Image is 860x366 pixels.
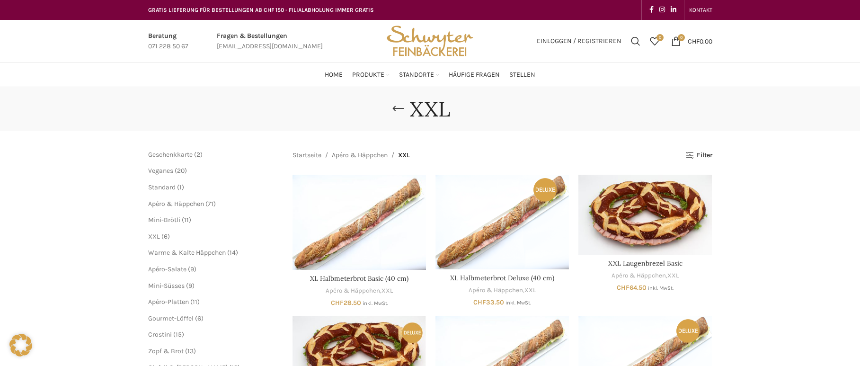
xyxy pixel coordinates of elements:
span: 20 [177,167,185,175]
a: Apéro & Häppchen [469,286,523,295]
a: Stellen [509,65,535,84]
span: CHF [473,298,486,306]
a: 0 [645,32,664,51]
a: XXL [524,286,536,295]
a: Produkte [352,65,390,84]
span: 0 [656,34,664,41]
a: Infobox link [148,31,188,52]
bdi: 33.50 [473,298,504,306]
a: Apéro-Salate [148,265,186,273]
a: Veganes [148,167,173,175]
small: inkl. MwSt. [363,300,388,306]
a: Zopf & Brot [148,347,184,355]
a: Einloggen / Registrieren [532,32,626,51]
a: Warme & Kalte Häppchen [148,249,226,257]
span: 0 [678,34,685,41]
a: Filter [686,152,712,160]
a: Instagram social link [656,3,668,17]
a: Startseite [293,150,321,161]
a: Mini-Süsses [148,282,185,290]
a: XXL [148,232,160,241]
span: 11 [193,298,197,306]
a: Go back [386,99,410,118]
a: Apéro & Häppchen [326,286,380,295]
span: 6 [197,314,201,322]
a: Gourmet-Löffel [148,314,194,322]
a: Häufige Fragen [449,65,500,84]
span: 71 [208,200,213,208]
span: GRATIS LIEFERUNG FÜR BESTELLUNGEN AB CHF 150 - FILIALABHOLUNG IMMER GRATIS [148,7,374,13]
a: XXL [667,271,679,280]
span: Einloggen / Registrieren [537,38,621,45]
bdi: 28.50 [331,299,361,307]
span: 6 [164,232,168,241]
a: Linkedin social link [668,3,679,17]
h1: XXL [410,97,450,122]
span: 14 [230,249,236,257]
span: 9 [188,282,192,290]
a: XL Halbmeterbrot Basic (40 cm) [293,175,426,270]
span: 2 [196,151,200,159]
a: Apéro & Häppchen [332,150,388,161]
a: Crostini [148,330,172,339]
div: , [578,271,712,280]
span: 1 [179,183,182,191]
a: XL Halbmeterbrot Basic (40 cm) [310,274,408,283]
span: Stellen [509,71,535,80]
a: Geschenkkarte [148,151,193,159]
span: Häufige Fragen [449,71,500,80]
span: Standorte [399,71,434,80]
a: 0 CHF0.00 [666,32,717,51]
bdi: 64.50 [617,284,647,292]
a: XXL [381,286,393,295]
bdi: 0.00 [688,37,712,45]
a: Standard [148,183,176,191]
span: 11 [184,216,189,224]
div: Main navigation [143,65,717,84]
span: 13 [187,347,194,355]
span: Produkte [352,71,384,80]
span: KONTAKT [689,7,712,13]
a: XL Halbmeterbrot Deluxe (40 cm) [435,175,569,269]
span: CHF [688,37,700,45]
span: XXL [398,150,410,161]
a: Apéro-Platten [148,298,189,306]
a: Suchen [626,32,645,51]
span: 9 [190,265,194,273]
a: XXL Laugenbrezel Basic [578,175,712,255]
span: 15 [176,330,182,339]
div: Meine Wunschliste [645,32,664,51]
a: XL Halbmeterbrot Deluxe (40 cm) [450,274,554,282]
a: Facebook social link [647,3,656,17]
a: Apéro & Häppchen [612,271,666,280]
div: Secondary navigation [684,0,717,19]
a: Mini-Brötli [148,216,180,224]
a: Infobox link [217,31,323,52]
a: Apéro & Häppchen [148,200,204,208]
small: inkl. MwSt. [648,285,674,291]
span: Home [325,71,343,80]
img: Bäckerei Schwyter [383,20,476,62]
a: Home [325,65,343,84]
nav: Breadcrumb [293,150,410,161]
span: CHF [331,299,344,307]
small: inkl. MwSt. [505,300,531,306]
a: Site logo [383,36,476,45]
div: , [293,286,426,295]
a: Standorte [399,65,439,84]
span: CHF [617,284,629,292]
